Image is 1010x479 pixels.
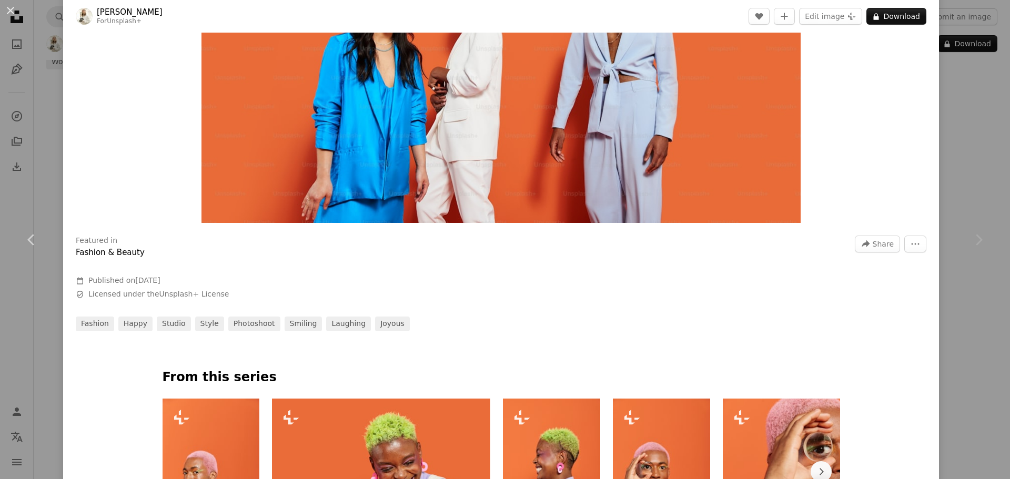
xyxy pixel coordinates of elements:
[723,466,941,476] a: a man with a pink wig holding a magnifying glass
[866,8,926,25] button: Download
[272,466,490,476] a: a woman with green hair and pink earrings
[97,17,163,26] div: For
[118,317,153,331] a: happy
[375,317,410,331] a: joyous
[774,8,795,25] button: Add to Collection
[799,8,862,25] button: Edit image
[947,189,1010,290] div: Next
[285,317,322,331] a: smiling
[503,466,600,476] a: a woman with green hair and pink earrings
[159,290,229,298] a: Unsplash+ License
[873,236,894,252] span: Share
[326,317,371,331] a: laughing
[195,317,224,331] a: style
[157,317,191,331] a: studio
[749,8,770,25] button: Like
[613,466,710,476] a: a woman with pink hair and a blue top
[88,289,229,300] span: Licensed under the
[135,276,160,284] time: October 5, 2022 at 2:07:01 AM GMT+8
[163,369,840,386] p: From this series
[904,236,926,252] button: More Actions
[76,8,93,25] img: Go to Natalia Blauth's profile
[76,248,145,257] a: Fashion & Beauty
[76,317,114,331] a: fashion
[228,317,280,331] a: photoshoot
[107,17,142,25] a: Unsplash+
[97,7,163,17] a: [PERSON_NAME]
[88,276,160,284] span: Published on
[855,236,900,252] button: Share this image
[76,236,117,246] h3: Featured in
[163,466,260,476] a: a man with pink hair wearing a blue jacket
